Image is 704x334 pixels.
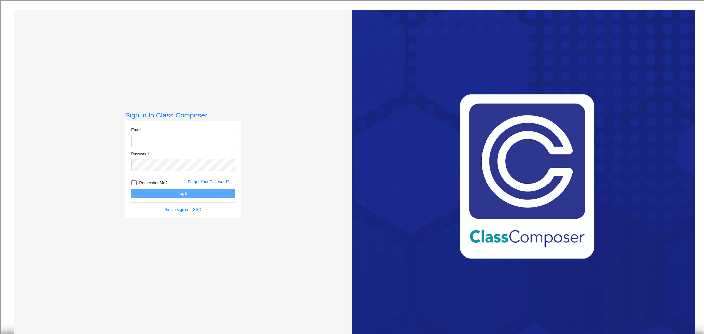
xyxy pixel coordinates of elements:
[165,207,201,212] a: Single sign on - SSO
[131,151,149,157] label: Password
[125,111,241,119] h3: Sign in to Class Composer
[139,179,168,187] span: Remember Me?
[188,180,229,184] a: Forgot Your Password?
[131,127,141,133] label: Email
[131,189,235,198] button: Log In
